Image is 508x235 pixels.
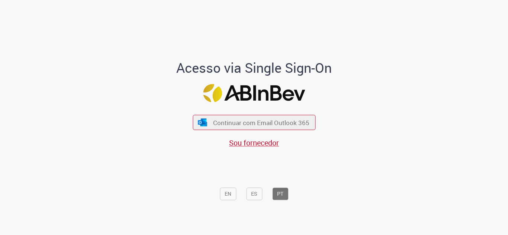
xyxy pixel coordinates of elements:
button: PT [272,188,288,200]
img: Logo ABInBev [203,84,305,102]
img: ícone Azure/Microsoft 360 [197,118,208,126]
a: Sou fornecedor [229,138,279,148]
button: ES [246,188,262,200]
button: ícone Azure/Microsoft 360 Continuar com Email Outlook 365 [193,115,315,130]
h1: Acesso via Single Sign-On [151,61,357,75]
span: Continuar com Email Outlook 365 [213,118,309,127]
button: EN [220,188,236,200]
